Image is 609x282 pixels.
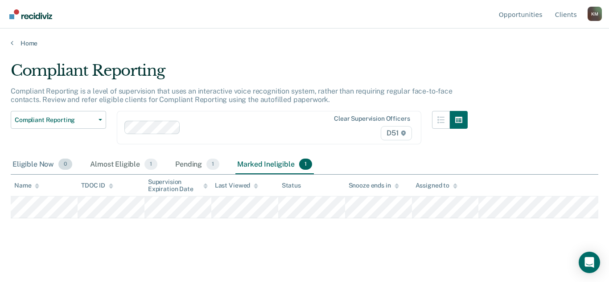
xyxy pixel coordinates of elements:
[11,87,453,104] p: Compliant Reporting is a level of supervision that uses an interactive voice recognition system, ...
[173,155,221,175] div: Pending1
[9,9,52,19] img: Recidiviz
[349,182,399,189] div: Snooze ends in
[381,126,411,140] span: D51
[11,39,598,47] a: Home
[88,155,159,175] div: Almost Eligible1
[11,111,106,129] button: Compliant Reporting
[58,159,72,170] span: 0
[416,182,457,189] div: Assigned to
[588,7,602,21] button: Profile dropdown button
[282,182,301,189] div: Status
[144,159,157,170] span: 1
[235,155,314,175] div: Marked Ineligible1
[15,116,95,124] span: Compliant Reporting
[334,115,410,123] div: Clear supervision officers
[299,159,312,170] span: 1
[81,182,113,189] div: TDOC ID
[148,178,208,193] div: Supervision Expiration Date
[579,252,600,273] div: Open Intercom Messenger
[11,155,74,175] div: Eligible Now0
[11,61,468,87] div: Compliant Reporting
[206,159,219,170] span: 1
[588,7,602,21] div: K M
[14,182,39,189] div: Name
[215,182,258,189] div: Last Viewed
